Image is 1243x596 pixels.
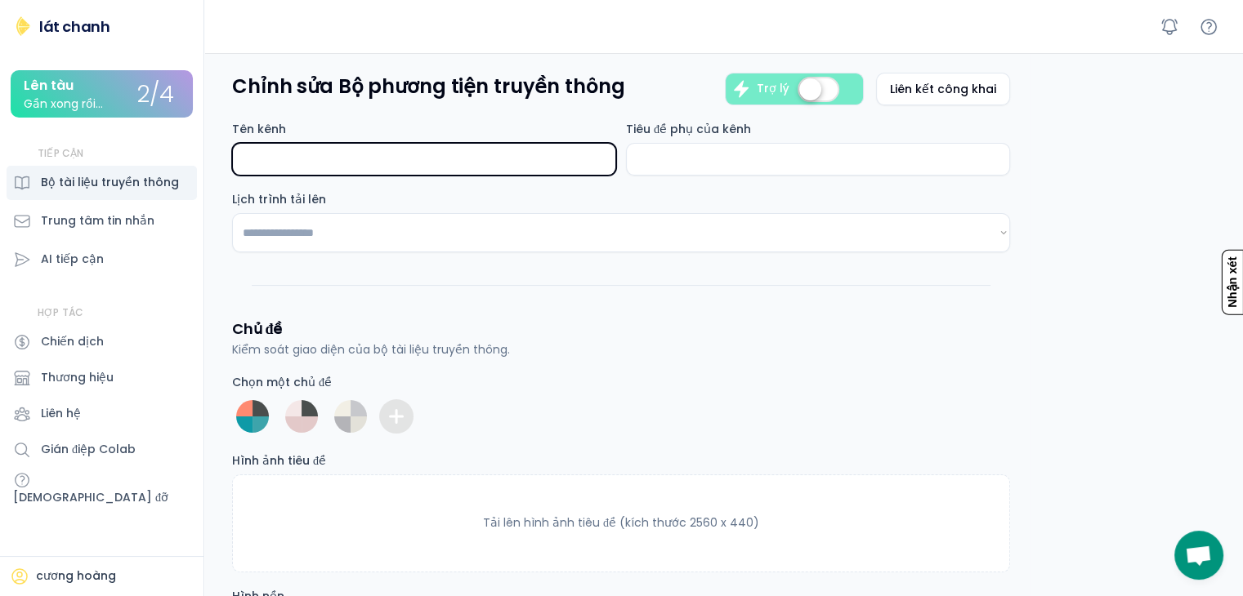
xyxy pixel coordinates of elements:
[36,567,116,584] font: cương hoàng
[1174,531,1223,580] div: Mở cuộc trò chuyện
[41,369,114,385] font: Thương hiệu
[232,341,510,358] font: Kiểm soát giao diện của bộ tài liệu truyền thông.
[626,121,751,137] font: Tiêu đề phụ của kênh
[41,405,81,421] font: Liên hệ
[1226,256,1239,307] font: Nhận xét
[39,16,110,37] font: lát chanh
[232,73,624,100] font: Chỉnh sửa Bộ phương tiện truyền thông
[41,441,136,457] font: Gián điệp Colab
[232,452,326,469] font: Hình ảnh tiêu đề
[731,79,751,99] div: Sử dụng trợ lý
[232,121,286,137] font: Tên kênh
[13,489,168,505] font: [DEMOGRAPHIC_DATA] đỡ
[876,73,1010,105] button: Liên kết công khai
[232,374,332,390] font: Chọn một chủ đề
[41,251,104,267] font: AI tiếp cận
[387,407,406,426] div: Thêm chủ đề tùy chỉnh
[232,191,326,207] font: Lịch trình tải lên
[41,174,179,190] font: Bộ tài liệu truyền thông
[24,96,103,112] font: Gần xong rồi...
[890,81,996,97] font: Liên kết công khai
[757,80,789,96] font: Trợ lý
[232,318,282,339] font: Chủ đề
[38,305,83,319] font: HỢP TÁC
[41,212,154,229] font: Trung tâm tin nhắn
[41,333,104,349] font: Chiến dịch
[137,78,174,110] font: 2/4
[13,16,33,36] img: lát chanh
[38,146,84,160] font: TIẾP CẬN
[24,76,74,95] font: Lên tàu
